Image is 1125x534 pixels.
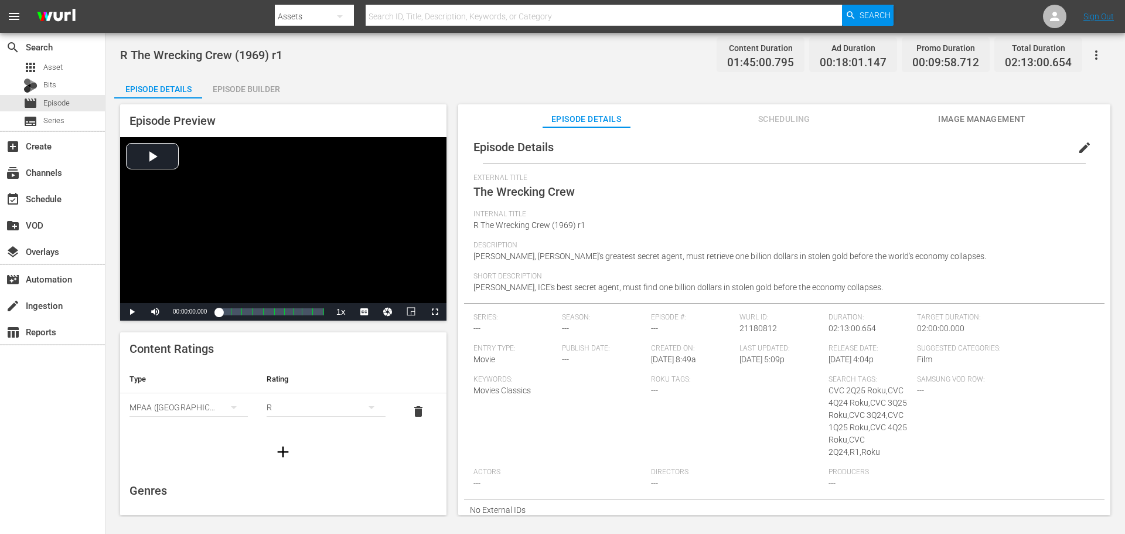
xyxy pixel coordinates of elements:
[473,468,645,477] span: Actors
[6,140,20,154] span: Create
[120,303,144,321] button: Play
[651,468,823,477] span: Directors
[727,56,794,70] span: 01:45:00.795
[114,75,202,98] button: Episode Details
[329,303,353,321] button: Playback Rate
[829,468,1000,477] span: Producers
[473,241,1089,250] span: Description
[829,313,912,322] span: Duration:
[23,96,37,110] span: Episode
[129,114,216,128] span: Episode Preview
[129,342,214,356] span: Content Ratings
[473,478,480,488] span: ---
[473,283,883,292] span: [PERSON_NAME], ICE's best secret agent, must find one billion dollars in stolen gold before the e...
[562,344,645,353] span: Publish Date:
[6,40,20,55] span: Search
[1071,134,1099,162] button: edit
[739,344,823,353] span: Last Updated:
[423,303,446,321] button: Fullscreen
[7,9,21,23] span: menu
[1078,141,1092,155] span: edit
[473,251,986,261] span: [PERSON_NAME], [PERSON_NAME]'s greatest secret agent, must retrieve one billion dollars in stolen...
[202,75,290,98] button: Episode Builder
[23,114,37,128] span: Series
[651,355,696,364] span: [DATE] 8:49a
[917,375,1000,385] span: Samsung VOD Row:
[43,115,64,127] span: Series
[411,404,425,419] span: delete
[562,324,569,333] span: ---
[473,313,557,322] span: Series:
[43,62,63,73] span: Asset
[267,391,385,424] div: R
[739,324,777,333] span: 21180812
[473,386,531,395] span: Movies Classics
[651,313,734,322] span: Episode #:
[829,375,912,385] span: Search Tags:
[842,5,894,26] button: Search
[1005,40,1072,56] div: Total Duration
[114,75,202,103] div: Episode Details
[543,112,630,127] span: Episode Details
[23,60,37,74] span: Asset
[829,324,876,333] span: 02:13:00.654
[473,272,1089,281] span: Short Description
[917,386,924,395] span: ---
[6,299,20,313] span: Ingestion
[144,303,167,321] button: Mute
[739,313,823,322] span: Wurl ID:
[740,112,828,127] span: Scheduling
[912,56,979,70] span: 00:09:58.712
[562,313,645,322] span: Season:
[353,303,376,321] button: Captions
[473,174,1089,183] span: External Title
[129,484,167,498] span: Genres
[1005,56,1072,70] span: 02:13:00.654
[43,79,56,91] span: Bits
[473,210,1089,219] span: Internal Title
[6,166,20,180] span: Channels
[219,308,323,315] div: Progress Bar
[651,344,734,353] span: Created On:
[473,355,495,364] span: Movie
[829,478,836,488] span: ---
[473,140,554,154] span: Episode Details
[727,40,794,56] div: Content Duration
[120,137,446,321] div: Video Player
[473,220,585,230] span: R The Wrecking Crew (1969) r1
[912,40,979,56] div: Promo Duration
[473,324,480,333] span: ---
[651,386,658,395] span: ---
[860,5,891,26] span: Search
[917,324,964,333] span: 02:00:00.000
[257,365,394,393] th: Rating
[739,355,785,364] span: [DATE] 5:09p
[829,344,912,353] span: Release Date:
[917,313,1089,322] span: Target Duration:
[120,365,257,393] th: Type
[473,344,557,353] span: Entry Type:
[129,391,248,424] div: MPAA ([GEOGRAPHIC_DATA])
[400,303,423,321] button: Picture-in-Picture
[28,3,84,30] img: ans4CAIJ8jUAAAAAAAAAAAAAAAAAAAAAAAAgQb4GAAAAAAAAAAAAAAAAAAAAAAAAJMjXAAAAAAAAAAAAAAAAAAAAAAAAgAT5G...
[938,112,1026,127] span: Image Management
[473,185,575,199] span: The Wrecking Crew
[651,324,658,333] span: ---
[917,355,932,364] span: Film
[1083,12,1114,21] a: Sign Out
[43,97,70,109] span: Episode
[120,365,446,430] table: simple table
[917,344,1089,353] span: Suggested Categories:
[562,355,569,364] span: ---
[6,192,20,206] span: Schedule
[829,386,907,457] span: CVC 2Q25 Roku,CVC 4Q24 Roku,CVC 3Q25 Roku,CVC 3Q24,CVC 1Q25 Roku,CVC 4Q25 Roku,CVC 2Q24,R1,Roku
[23,79,37,93] div: Bits
[404,397,432,426] button: delete
[6,325,20,339] span: Reports
[820,56,887,70] span: 00:18:01.147
[6,273,20,287] span: Automation
[376,303,400,321] button: Jump To Time
[6,219,20,233] span: VOD
[820,40,887,56] div: Ad Duration
[651,478,658,488] span: ---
